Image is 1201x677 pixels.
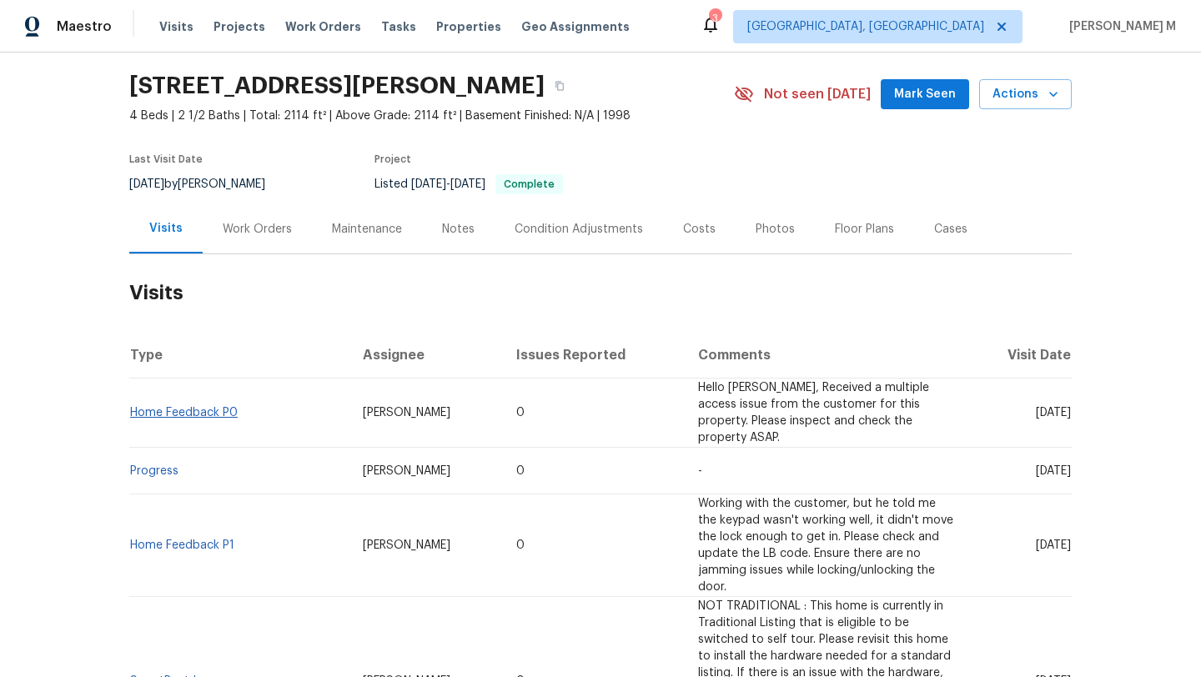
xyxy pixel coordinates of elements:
span: [DATE] [1036,539,1071,551]
div: Condition Adjustments [515,221,643,238]
div: by [PERSON_NAME] [129,174,285,194]
span: - [411,178,485,190]
span: Hello [PERSON_NAME], Received a multiple access issue from the customer for this property. Please... [698,382,929,444]
span: Working with the customer, but he told me the keypad wasn't working well, it didn't move the lock... [698,498,953,593]
button: Actions [979,79,1072,110]
div: Work Orders [223,221,292,238]
a: Progress [130,465,178,477]
div: Visits [149,220,183,237]
span: Actions [992,84,1058,105]
h2: Visits [129,254,1072,332]
span: [DATE] [129,178,164,190]
a: Home Feedback P1 [130,539,234,551]
span: Projects [214,18,265,35]
div: Photos [756,221,795,238]
th: Visit Date [967,332,1072,379]
span: [DATE] [450,178,485,190]
th: Issues Reported [503,332,686,379]
span: Project [374,154,411,164]
span: 0 [516,407,525,419]
span: Listed [374,178,563,190]
span: [DATE] [1036,465,1071,477]
div: Maintenance [332,221,402,238]
button: Copy Address [545,71,575,101]
button: Mark Seen [881,79,969,110]
span: [PERSON_NAME] M [1063,18,1176,35]
div: 3 [709,10,721,27]
th: Type [129,332,349,379]
div: Cases [934,221,967,238]
span: - [698,465,702,477]
span: Mark Seen [894,84,956,105]
span: 4 Beds | 2 1/2 Baths | Total: 2114 ft² | Above Grade: 2114 ft² | Basement Finished: N/A | 1998 [129,108,734,124]
th: Comments [685,332,967,379]
span: [PERSON_NAME] [363,539,450,551]
span: Not seen [DATE] [764,86,871,103]
th: Assignee [349,332,503,379]
span: Work Orders [285,18,361,35]
span: 0 [516,465,525,477]
div: Costs [683,221,716,238]
span: 0 [516,539,525,551]
span: Maestro [57,18,112,35]
span: Tasks [381,21,416,33]
span: [PERSON_NAME] [363,407,450,419]
span: Visits [159,18,193,35]
span: Geo Assignments [521,18,630,35]
span: Properties [436,18,501,35]
span: [DATE] [1036,407,1071,419]
div: Floor Plans [835,221,894,238]
a: Home Feedback P0 [130,407,238,419]
span: [PERSON_NAME] [363,465,450,477]
span: Last Visit Date [129,154,203,164]
span: [DATE] [411,178,446,190]
div: Notes [442,221,475,238]
span: Complete [497,179,561,189]
span: [GEOGRAPHIC_DATA], [GEOGRAPHIC_DATA] [747,18,984,35]
h2: [STREET_ADDRESS][PERSON_NAME] [129,78,545,94]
